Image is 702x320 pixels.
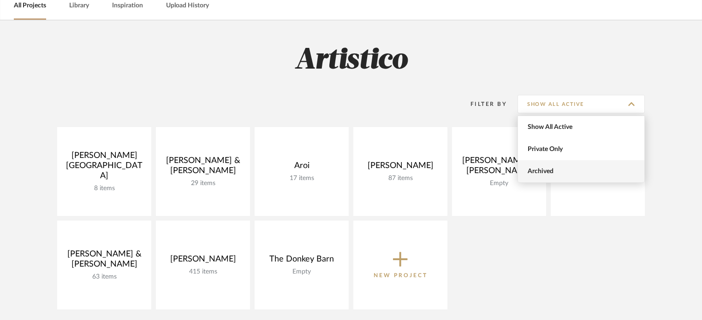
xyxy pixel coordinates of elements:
span: Show All Active [528,123,637,131]
div: [PERSON_NAME] [163,254,243,268]
div: Empty [262,268,341,276]
div: [PERSON_NAME] & [PERSON_NAME] [163,156,243,180]
button: New Project [353,221,447,309]
p: New Project [374,271,428,280]
div: 415 items [163,268,243,276]
div: 17 items [262,175,341,182]
div: The Donkey Barn [262,254,341,268]
div: [PERSON_NAME] & [PERSON_NAME] [459,156,539,180]
span: Archived [528,168,637,175]
span: Private Only [528,145,637,153]
div: [PERSON_NAME][GEOGRAPHIC_DATA] [65,151,144,185]
div: Aroi [262,161,341,175]
div: 87 items [361,175,440,182]
h2: Artistico [19,43,683,78]
div: 63 items [65,273,144,281]
div: 29 items [163,180,243,187]
div: [PERSON_NAME] [361,161,440,175]
div: Empty [459,180,539,187]
div: Filter By [458,99,507,109]
div: [PERSON_NAME] & [PERSON_NAME] [65,249,144,273]
div: 8 items [65,185,144,192]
